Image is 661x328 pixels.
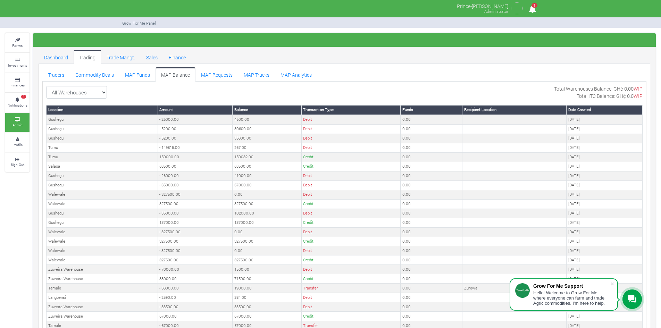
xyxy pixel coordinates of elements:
[158,274,233,284] td: 38000.00
[401,171,462,180] td: 0.00
[233,284,301,293] td: 19000.00
[301,312,401,321] td: Credit
[233,209,301,218] td: 102000.00
[275,67,317,81] a: MAP Analytics
[47,312,158,321] td: Zuweira Warehouse
[301,265,401,274] td: Debit
[634,85,643,92] span: WIP
[401,190,462,199] td: 0.00
[8,103,27,108] small: Notifications
[401,115,462,124] td: 0.00
[301,115,401,124] td: Debit
[47,143,158,152] td: Tumu
[158,255,233,265] td: 327500.00
[233,143,301,152] td: 267.00
[567,274,643,284] td: [DATE]
[401,255,462,265] td: 0.00
[158,302,233,312] td: - 33500.00
[233,218,301,227] td: 137000.00
[233,274,301,284] td: 71500.00
[233,246,301,255] td: 0.00
[158,180,233,190] td: - 35000.00
[47,180,158,190] td: Gushegu
[567,199,643,209] td: [DATE]
[567,218,643,227] td: [DATE]
[122,20,156,26] small: Grow For Me Panel
[401,105,462,115] th: Funds
[47,209,158,218] td: Gushegu
[5,153,30,172] a: Sign Out
[567,124,643,134] td: [DATE]
[11,162,24,167] small: Sign Out
[12,43,23,48] small: Farms
[526,7,539,13] a: 1
[401,209,462,218] td: 0.00
[47,199,158,209] td: Walewale
[10,83,25,87] small: Finances
[42,67,70,81] a: Traders
[47,134,158,143] td: Gushegu
[238,67,275,81] a: MAP Trucks
[301,302,401,312] td: Debit
[47,284,158,293] td: Tamale
[533,283,610,289] div: Grow For Me Support
[401,265,462,274] td: 0.00
[233,152,301,162] td: 150082.00
[301,237,401,246] td: Credit
[47,218,158,227] td: Gushegu
[5,133,30,152] a: Profile
[401,302,462,312] td: 0.00
[156,67,195,81] a: MAP Balance
[533,290,610,306] div: Hello! Welcome to Grow For Me where everyone can farm and trade Agric commodities. I'm here to help.
[158,284,233,293] td: - 38000.00
[47,237,158,246] td: Walewale
[158,190,233,199] td: - 327500.00
[158,105,233,115] th: Amount
[526,1,539,17] i: Notifications
[21,95,26,99] span: 1
[233,199,301,209] td: 327500.00
[401,218,462,227] td: 0.00
[158,152,233,162] td: 150000.00
[122,1,125,15] img: growforme image
[567,115,643,124] td: [DATE]
[567,171,643,180] td: [DATE]
[163,50,191,64] a: Finance
[301,227,401,237] td: Debit
[47,115,158,124] td: Gushegu
[74,50,101,64] a: Trading
[5,53,30,72] a: Investments
[567,143,643,152] td: [DATE]
[158,209,233,218] td: - 35000.00
[401,134,462,143] td: 0.00
[301,152,401,162] td: Credit
[301,124,401,134] td: Debit
[301,171,401,180] td: Debit
[47,274,158,284] td: Zuweira Warehouse
[47,171,158,180] td: Gushegu
[301,180,401,190] td: Debit
[301,274,401,284] td: Credit
[301,199,401,209] td: Credit
[47,152,158,162] td: Tumu
[301,105,401,115] th: Transaction Type
[158,237,233,246] td: 327500.00
[233,180,301,190] td: 67000.00
[158,115,233,124] td: - 26000.00
[5,113,30,132] a: Admin
[233,265,301,274] td: 1500.00
[401,180,462,190] td: 0.00
[577,92,643,100] p: Total ITC Balance: GH¢ 0.0
[47,246,158,255] td: Walewale
[158,227,233,237] td: - 327500.00
[158,218,233,227] td: 137000.00
[233,105,301,115] th: Balance
[401,162,462,171] td: 0.00
[567,237,643,246] td: [DATE]
[301,143,401,152] td: Debit
[462,284,567,293] td: Zurewa
[233,190,301,199] td: 0.00
[301,284,401,293] td: Transfer
[39,50,74,64] a: Dashboard
[233,162,301,171] td: 63500.00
